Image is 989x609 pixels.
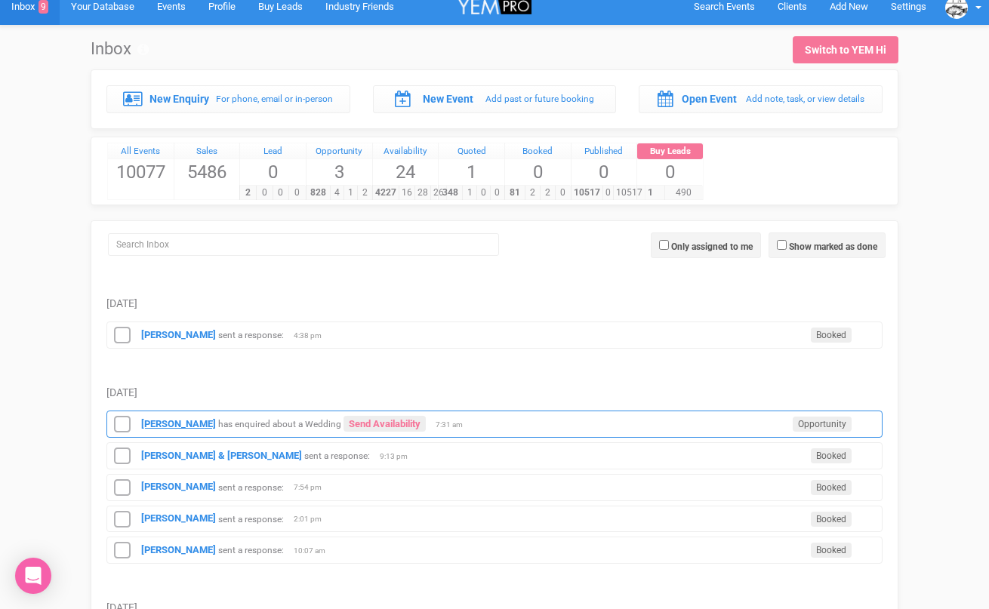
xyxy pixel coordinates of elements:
span: Search Events [694,1,755,12]
span: 4227 [372,186,399,200]
a: Switch to YEM Hi [793,36,898,63]
h1: Inbox [91,40,149,58]
span: 81 [504,186,525,200]
label: Show marked as done [789,240,877,254]
label: New Enquiry [149,91,209,106]
a: New Event Add past or future booking [373,85,617,112]
a: [PERSON_NAME] [141,481,216,492]
a: [PERSON_NAME] & [PERSON_NAME] [141,450,302,461]
span: 2 [540,186,556,200]
a: Booked [505,143,571,160]
span: 1 [439,159,504,185]
span: Booked [811,480,852,495]
span: Booked [811,448,852,463]
small: Add note, task, or view details [746,94,864,104]
span: 9:13 pm [380,451,417,462]
span: 1 [636,186,664,200]
a: Availability [373,143,439,160]
span: Booked [811,543,852,558]
span: 10077 [108,159,174,185]
span: 0 [602,186,614,200]
small: sent a response: [304,451,370,461]
span: Booked [811,328,852,343]
small: sent a response: [218,481,284,492]
a: Published [572,143,637,160]
span: 1 [344,186,358,200]
span: 828 [306,186,331,200]
a: Buy Leads [637,143,703,160]
span: 7:54 pm [294,482,331,493]
span: 348 [438,186,463,200]
span: 0 [273,186,290,200]
a: Open Event Add note, task, or view details [639,85,883,112]
span: Booked [811,512,852,527]
small: sent a response: [218,545,284,555]
span: 0 [555,186,571,200]
span: Add New [830,1,868,12]
span: 0 [240,159,306,185]
a: Lead [240,143,306,160]
h5: [DATE] [106,298,883,309]
a: Quoted [439,143,504,160]
span: 1 [462,186,476,200]
h5: [DATE] [106,387,883,398]
span: 0 [572,159,637,185]
span: 10:07 am [294,546,331,556]
a: [PERSON_NAME] [141,418,216,429]
span: 0 [288,186,306,200]
input: Search Inbox [108,233,499,256]
span: 7:31 am [436,420,473,430]
span: 0 [637,159,703,185]
span: 0 [490,186,504,200]
small: sent a response: [218,513,284,524]
span: 2 [525,186,541,200]
a: New Enquiry For phone, email or in-person [106,85,350,112]
span: 2 [239,186,257,200]
span: 0 [505,159,571,185]
small: has enquired about a Wedding [218,419,341,429]
small: For phone, email or in-person [216,94,333,104]
span: 2 [357,186,371,200]
span: Clients [778,1,807,12]
span: 10517 [613,186,645,200]
a: [PERSON_NAME] [141,329,216,340]
label: New Event [423,91,473,106]
span: 2:01 pm [294,514,331,524]
a: Send Availability [344,416,426,432]
span: 4:38 pm [294,331,331,341]
span: 10517 [571,186,603,200]
small: Add past or future booking [485,94,594,104]
span: 3 [307,159,372,185]
span: 24 [373,159,439,185]
a: All Events [108,143,174,160]
a: Sales [174,143,240,160]
div: Opportunity [307,143,372,160]
label: Open Event [682,91,737,106]
span: 0 [476,186,491,200]
a: [PERSON_NAME] [141,544,216,555]
span: 16 [399,186,415,200]
span: 490 [664,186,703,200]
label: Only assigned to me [671,240,753,254]
div: Switch to YEM Hi [805,42,886,57]
span: Opportunity [793,417,852,432]
span: 0 [256,186,273,200]
span: 5486 [174,159,240,185]
a: [PERSON_NAME] [141,512,216,524]
span: 28 [414,186,431,200]
div: Open Intercom Messenger [15,558,51,594]
span: 4 [330,186,344,200]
